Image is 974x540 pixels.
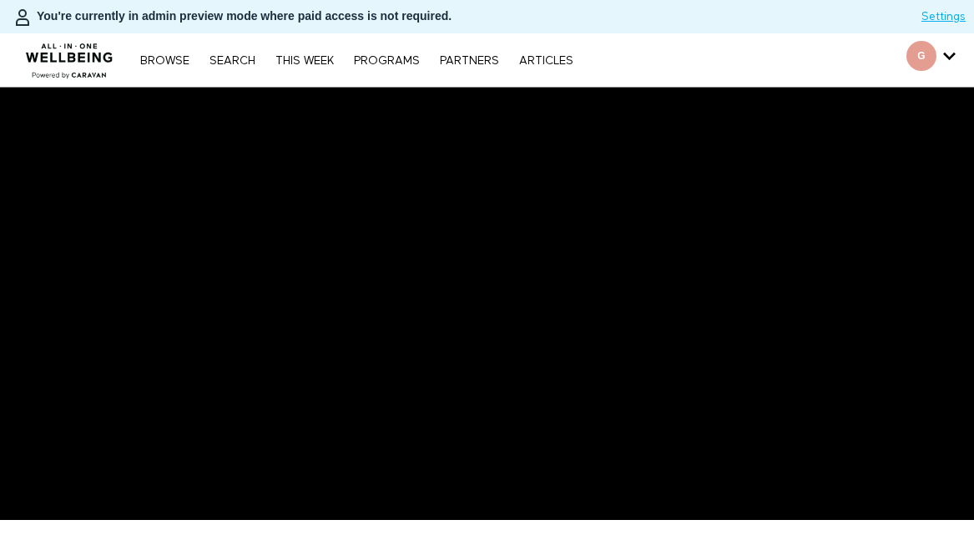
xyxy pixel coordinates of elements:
a: Search [201,55,264,67]
img: CARAVAN [19,31,120,81]
a: THIS WEEK [267,55,342,67]
div: Secondary [894,33,968,87]
a: Browse [132,55,198,67]
a: PROGRAMS [346,55,428,67]
a: Settings [921,8,966,25]
a: ARTICLES [511,55,582,67]
img: person-bdfc0eaa9744423c596e6e1c01710c89950b1dff7c83b5d61d716cfd8139584f.svg [13,8,33,28]
a: PARTNERS [431,55,507,67]
nav: Primary [132,52,581,68]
